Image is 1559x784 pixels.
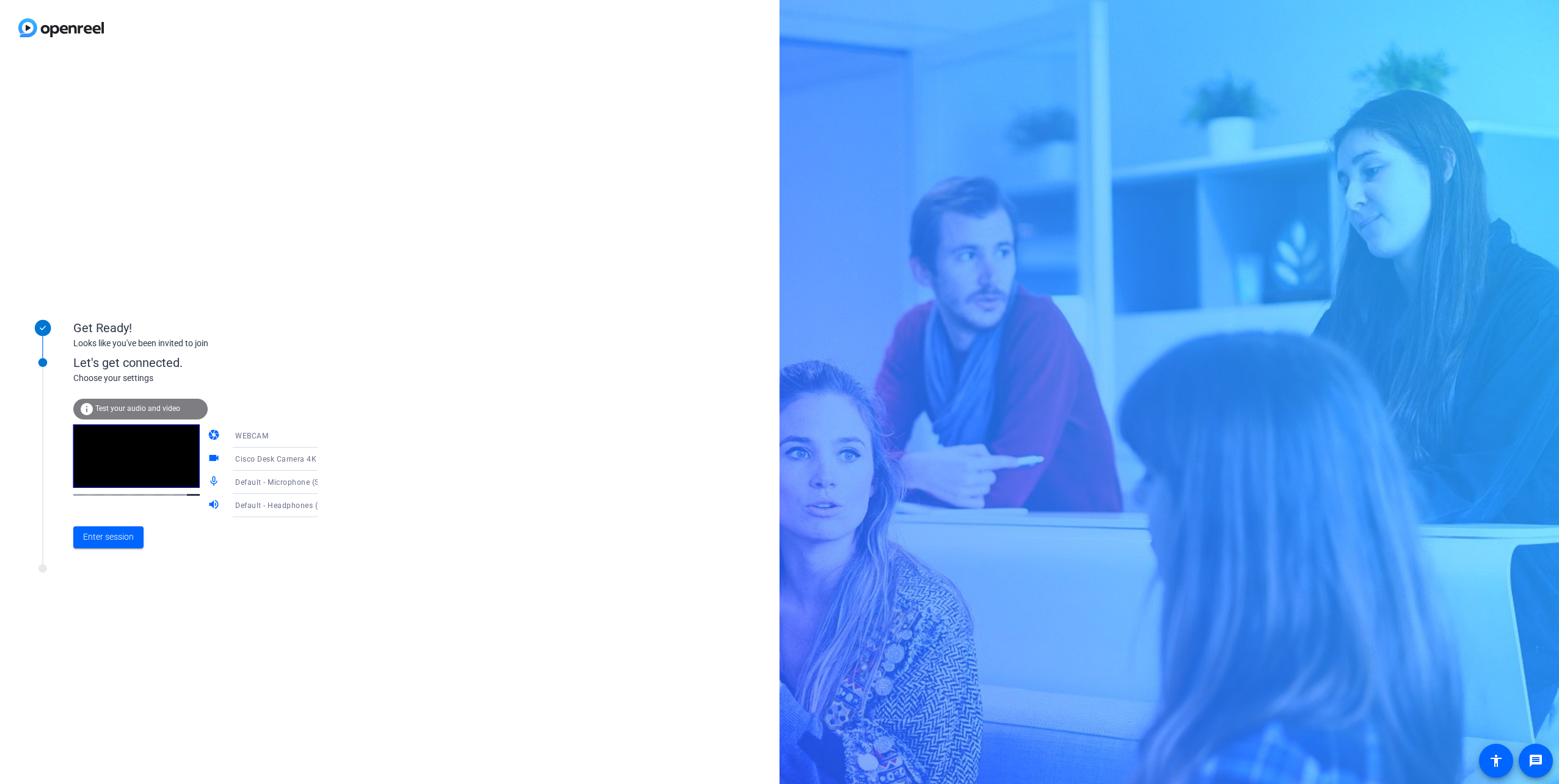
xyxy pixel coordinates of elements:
span: WEBCAM [235,432,268,440]
span: Enter session [83,531,134,543]
span: Cisco Desk Camera 4K (05a6:0023) [235,454,363,463]
mat-icon: info [79,402,94,416]
mat-icon: message [1528,753,1543,768]
mat-icon: accessibility [1489,753,1503,768]
div: Get Ready! [73,319,318,337]
mat-icon: camera [208,429,222,443]
div: Choose your settings [73,372,343,385]
span: Default - Headphones (Shure MV7+) (14ed:1019) [235,500,410,510]
mat-icon: videocam [208,452,222,466]
mat-icon: mic_none [208,475,222,490]
div: Looks like you've been invited to join [73,337,318,350]
span: Test your audio and video [95,404,180,413]
button: Enter session [73,526,144,548]
div: Let's get connected. [73,354,343,372]
mat-icon: volume_up [208,498,222,513]
span: Default - Microphone (Shure MV7+) (14ed:1019) [235,477,407,487]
